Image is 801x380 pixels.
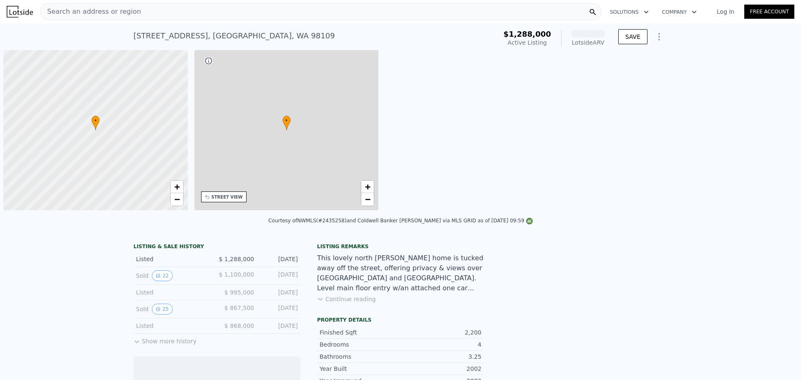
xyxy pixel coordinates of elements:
[282,117,291,124] span: •
[224,322,254,329] span: $ 868,000
[508,39,547,46] span: Active Listing
[651,28,667,45] button: Show Options
[317,243,484,250] div: Listing remarks
[174,181,179,192] span: +
[261,322,298,330] div: [DATE]
[152,270,172,281] button: View historical data
[136,322,210,330] div: Listed
[268,218,533,224] div: Courtesy of NWMLS (#2435258) and Coldwell Banker [PERSON_NAME] via MLS GRID as of [DATE] 09:59
[400,340,481,349] div: 4
[320,328,400,337] div: Finished Sqft
[219,256,254,262] span: $ 1,288,000
[707,8,744,16] a: Log In
[320,352,400,361] div: Bathrooms
[212,194,243,200] div: STREET VIEW
[133,30,335,42] div: [STREET_ADDRESS] , [GEOGRAPHIC_DATA] , WA 98109
[361,181,374,193] a: Zoom in
[744,5,794,19] a: Free Account
[171,181,183,193] a: Zoom in
[261,288,298,297] div: [DATE]
[152,304,172,315] button: View historical data
[171,193,183,206] a: Zoom out
[400,352,481,361] div: 3.25
[655,5,703,20] button: Company
[572,38,605,47] div: Lotside ARV
[219,271,254,278] span: $ 1,100,000
[224,305,254,311] span: $ 867,500
[320,365,400,373] div: Year Built
[365,181,370,192] span: +
[282,116,291,130] div: •
[361,193,374,206] a: Zoom out
[365,194,370,204] span: −
[136,255,210,263] div: Listed
[317,317,484,323] div: Property details
[136,270,210,281] div: Sold
[136,304,210,315] div: Sold
[133,243,300,252] div: LISTING & SALE HISTORY
[320,340,400,349] div: Bedrooms
[91,116,100,130] div: •
[317,295,376,303] button: Continue reading
[133,334,196,345] button: Show more history
[400,365,481,373] div: 2002
[603,5,655,20] button: Solutions
[91,117,100,124] span: •
[504,30,551,38] span: $1,288,000
[174,194,179,204] span: −
[40,7,141,17] span: Search an address or region
[7,6,33,18] img: Lotside
[400,328,481,337] div: 2,200
[224,289,254,296] span: $ 995,000
[526,218,533,224] img: NWMLS Logo
[317,253,484,293] div: This lovely north [PERSON_NAME] home is tucked away off the street, offering privacy & views over...
[618,29,647,44] button: SAVE
[261,255,298,263] div: [DATE]
[136,288,210,297] div: Listed
[261,304,298,315] div: [DATE]
[261,270,298,281] div: [DATE]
